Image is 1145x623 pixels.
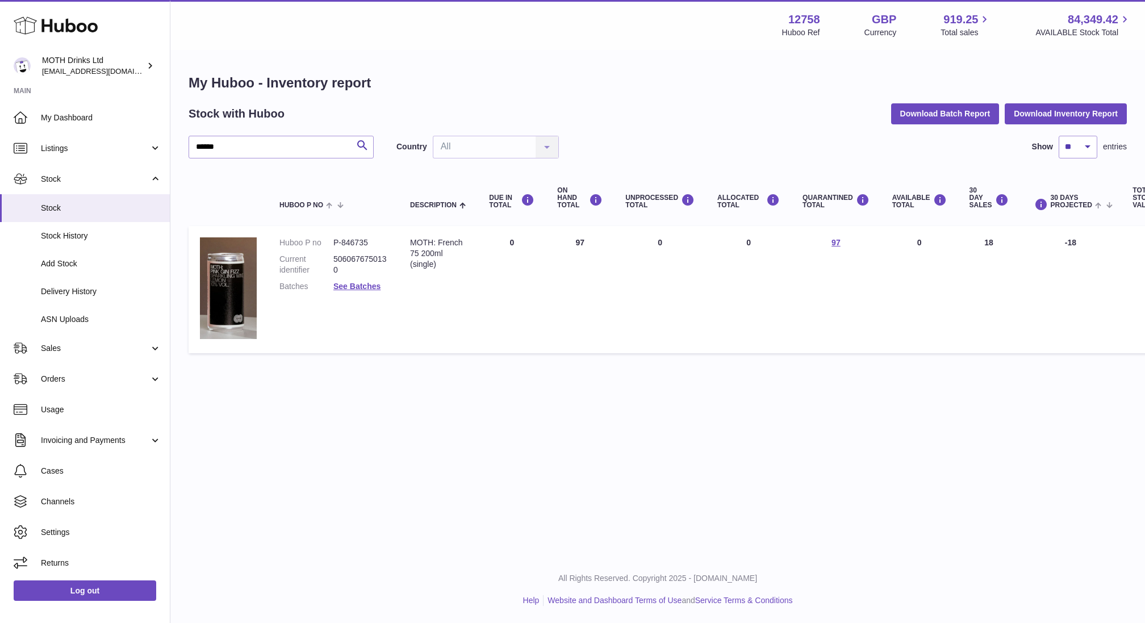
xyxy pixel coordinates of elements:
[478,226,546,353] td: 0
[523,596,540,605] a: Help
[970,187,1009,210] div: 30 DAY SALES
[625,194,695,209] div: UNPROCESSED Total
[943,12,978,27] span: 919.25
[41,314,161,325] span: ASN Uploads
[41,343,149,354] span: Sales
[546,226,614,353] td: 97
[279,254,333,275] dt: Current identifier
[788,12,820,27] strong: 12758
[41,286,161,297] span: Delivery History
[544,595,792,606] li: and
[41,435,149,446] span: Invoicing and Payments
[941,12,991,38] a: 919.25 Total sales
[41,374,149,384] span: Orders
[279,281,333,292] dt: Batches
[1103,141,1127,152] span: entries
[1032,141,1053,152] label: Show
[41,112,161,123] span: My Dashboard
[548,596,682,605] a: Website and Dashboard Terms of Use
[14,580,156,601] a: Log out
[872,12,896,27] strong: GBP
[410,237,466,270] div: MOTH: French 75 200ml (single)
[717,194,780,209] div: ALLOCATED Total
[41,174,149,185] span: Stock
[279,202,323,209] span: Huboo P no
[489,194,534,209] div: DUE IN TOTAL
[557,187,603,210] div: ON HAND Total
[864,27,897,38] div: Currency
[279,237,333,248] dt: Huboo P no
[881,226,958,353] td: 0
[1005,103,1127,124] button: Download Inventory Report
[41,558,161,568] span: Returns
[333,237,387,248] dd: P-846735
[179,573,1136,584] p: All Rights Reserved. Copyright 2025 - [DOMAIN_NAME]
[41,258,161,269] span: Add Stock
[1051,194,1092,209] span: 30 DAYS PROJECTED
[42,55,144,77] div: MOTH Drinks Ltd
[189,74,1127,92] h1: My Huboo - Inventory report
[396,141,427,152] label: Country
[831,238,841,247] a: 97
[803,194,870,209] div: QUARANTINED Total
[891,103,1000,124] button: Download Batch Report
[200,237,257,339] img: product image
[958,226,1020,353] td: 18
[1035,27,1131,38] span: AVAILABLE Stock Total
[892,194,947,209] div: AVAILABLE Total
[41,527,161,538] span: Settings
[410,202,457,209] span: Description
[41,203,161,214] span: Stock
[41,404,161,415] span: Usage
[189,106,285,122] h2: Stock with Huboo
[42,66,167,76] span: [EMAIL_ADDRESS][DOMAIN_NAME]
[1068,12,1118,27] span: 84,349.42
[1020,226,1122,353] td: -18
[706,226,791,353] td: 0
[782,27,820,38] div: Huboo Ref
[41,231,161,241] span: Stock History
[941,27,991,38] span: Total sales
[695,596,793,605] a: Service Terms & Conditions
[41,466,161,476] span: Cases
[14,57,31,74] img: orders@mothdrinks.com
[333,282,381,291] a: See Batches
[333,254,387,275] dd: 5060676750130
[1035,12,1131,38] a: 84,349.42 AVAILABLE Stock Total
[41,496,161,507] span: Channels
[41,143,149,154] span: Listings
[614,226,706,353] td: 0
